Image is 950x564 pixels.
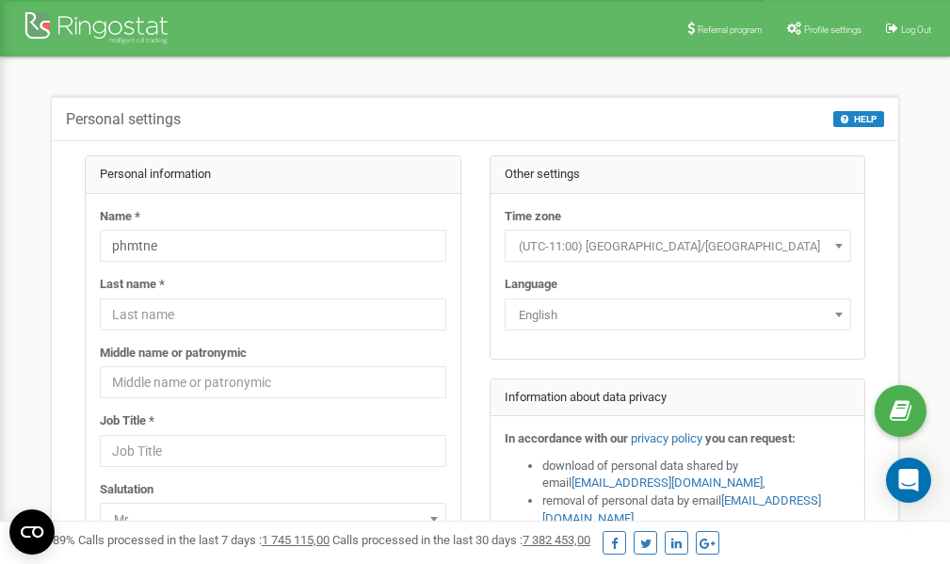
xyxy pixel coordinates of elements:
[262,533,330,547] u: 1 745 115,00
[705,431,796,445] strong: you can request:
[505,431,628,445] strong: In accordance with our
[9,509,55,555] button: Open CMP widget
[100,481,153,499] label: Salutation
[78,533,330,547] span: Calls processed in the last 7 days :
[505,208,561,226] label: Time zone
[100,503,446,535] span: Mr.
[100,230,446,262] input: Name
[698,24,763,35] span: Referral program
[542,492,851,527] li: removal of personal data by email ,
[100,412,154,430] label: Job Title *
[901,24,931,35] span: Log Out
[542,458,851,492] li: download of personal data shared by email ,
[886,458,931,503] div: Open Intercom Messenger
[833,111,884,127] button: HELP
[505,230,851,262] span: (UTC-11:00) Pacific/Midway
[491,156,865,194] div: Other settings
[86,156,460,194] div: Personal information
[100,208,140,226] label: Name *
[100,366,446,398] input: Middle name or patronymic
[511,302,845,329] span: English
[100,298,446,330] input: Last name
[631,431,702,445] a: privacy policy
[491,379,865,417] div: Information about data privacy
[804,24,861,35] span: Profile settings
[100,435,446,467] input: Job Title
[505,276,557,294] label: Language
[106,507,440,533] span: Mr.
[505,298,851,330] span: English
[66,111,181,128] h5: Personal settings
[523,533,590,547] u: 7 382 453,00
[572,475,763,490] a: [EMAIL_ADDRESS][DOMAIN_NAME]
[332,533,590,547] span: Calls processed in the last 30 days :
[100,345,247,363] label: Middle name or patronymic
[511,234,845,260] span: (UTC-11:00) Pacific/Midway
[100,276,165,294] label: Last name *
